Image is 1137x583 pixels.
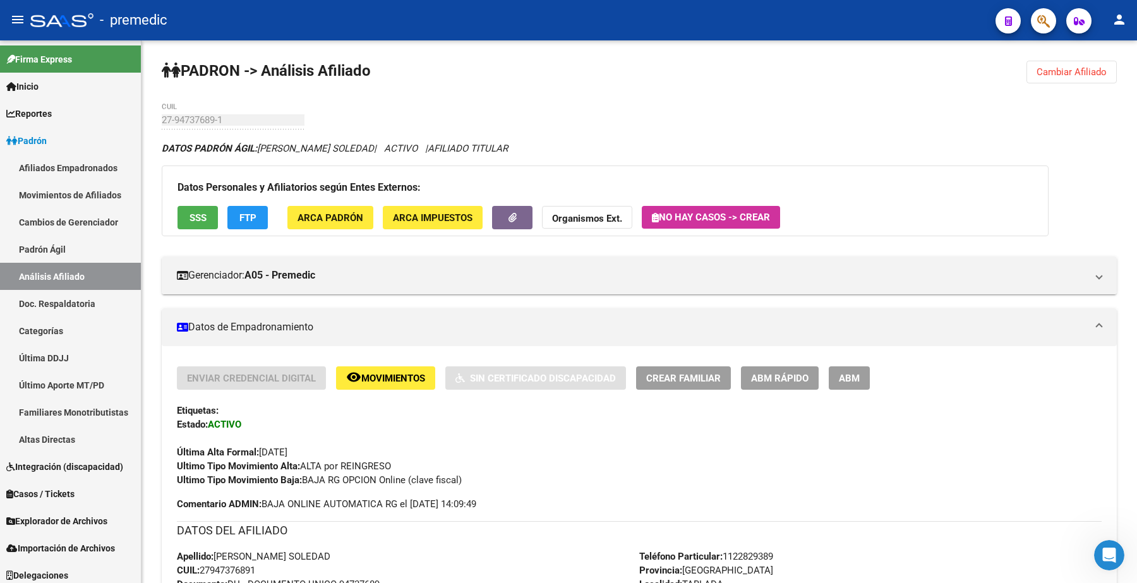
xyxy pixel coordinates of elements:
[177,551,330,562] span: [PERSON_NAME] SOLEDAD
[162,62,371,80] strong: PADRON -> Análisis Afiliado
[1094,540,1124,570] iframe: Intercom live chat
[636,366,731,390] button: Crear Familiar
[177,565,200,576] strong: CUIL:
[839,373,860,384] span: ABM
[741,366,819,390] button: ABM Rápido
[189,212,207,224] span: SSS
[187,373,316,384] span: Enviar Credencial Digital
[177,497,476,511] span: BAJA ONLINE AUTOMATICA RG el [DATE] 14:09:49
[336,366,435,390] button: Movimientos
[177,522,1102,539] h3: DATOS DEL AFILIADO
[6,541,115,555] span: Importación de Archivos
[177,474,462,486] span: BAJA RG OPCION Online (clave fiscal)
[639,551,773,562] span: 1122829389
[646,373,721,384] span: Crear Familiar
[177,447,287,458] span: [DATE]
[428,143,508,154] span: AFILIADO TITULAR
[298,212,363,224] span: ARCA Padrón
[652,212,770,223] span: No hay casos -> Crear
[177,565,255,576] span: 27947376891
[244,268,315,282] strong: A05 - Premedic
[177,551,214,562] strong: Apellido:
[1026,61,1117,83] button: Cambiar Afiliado
[287,206,373,229] button: ARCA Padrón
[6,487,75,501] span: Casos / Tickets
[751,373,809,384] span: ABM Rápido
[162,143,374,154] span: [PERSON_NAME] SOLEDAD
[361,373,425,384] span: Movimientos
[177,405,219,416] strong: Etiquetas:
[227,206,268,229] button: FTP
[177,474,302,486] strong: Ultimo Tipo Movimiento Baja:
[10,12,25,27] mat-icon: menu
[470,373,616,384] span: Sin Certificado Discapacidad
[346,370,361,385] mat-icon: remove_red_eye
[177,320,1086,334] mat-panel-title: Datos de Empadronamiento
[177,460,300,472] strong: Ultimo Tipo Movimiento Alta:
[177,447,259,458] strong: Última Alta Formal:
[177,460,391,472] span: ALTA por REINGRESO
[239,212,256,224] span: FTP
[6,107,52,121] span: Reportes
[829,366,870,390] button: ABM
[162,256,1117,294] mat-expansion-panel-header: Gerenciador:A05 - Premedic
[393,212,472,224] span: ARCA Impuestos
[552,213,622,224] strong: Organismos Ext.
[1112,12,1127,27] mat-icon: person
[162,308,1117,346] mat-expansion-panel-header: Datos de Empadronamiento
[177,268,1086,282] mat-panel-title: Gerenciador:
[6,568,68,582] span: Delegaciones
[100,6,167,34] span: - premedic
[6,514,107,528] span: Explorador de Archivos
[177,366,326,390] button: Enviar Credencial Digital
[639,551,723,562] strong: Teléfono Particular:
[177,206,218,229] button: SSS
[639,565,682,576] strong: Provincia:
[639,565,773,576] span: [GEOGRAPHIC_DATA]
[162,143,508,154] i: | ACTIVO |
[208,419,241,430] strong: ACTIVO
[177,179,1033,196] h3: Datos Personales y Afiliatorios según Entes Externos:
[1037,66,1107,78] span: Cambiar Afiliado
[162,143,257,154] strong: DATOS PADRÓN ÁGIL:
[383,206,483,229] button: ARCA Impuestos
[6,80,39,93] span: Inicio
[445,366,626,390] button: Sin Certificado Discapacidad
[177,419,208,430] strong: Estado:
[542,206,632,229] button: Organismos Ext.
[6,134,47,148] span: Padrón
[642,206,780,229] button: No hay casos -> Crear
[6,52,72,66] span: Firma Express
[177,498,262,510] strong: Comentario ADMIN:
[6,460,123,474] span: Integración (discapacidad)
